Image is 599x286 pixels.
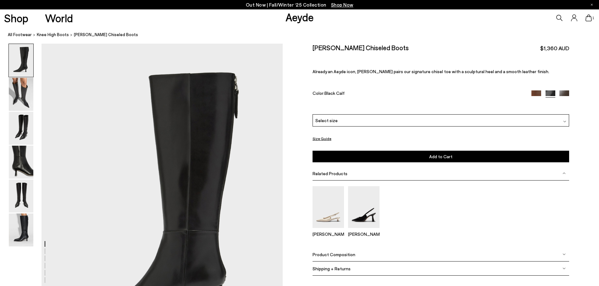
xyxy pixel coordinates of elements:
[37,31,69,38] a: knee high boots
[37,32,69,37] span: knee high boots
[74,31,138,38] span: [PERSON_NAME] Chiseled Boots
[563,120,566,123] img: svg%3E
[9,146,33,179] img: Rhea Chiseled Boots - Image 4
[45,13,73,24] a: World
[9,112,33,145] img: Rhea Chiseled Boots - Image 3
[9,180,33,213] img: Rhea Chiseled Boots - Image 5
[592,16,595,20] span: 1
[315,117,338,124] span: Select size
[313,266,351,271] span: Shipping + Returns
[9,44,33,77] img: Rhea Chiseled Boots - Image 1
[563,253,566,256] img: svg%3E
[246,1,353,9] p: Out Now | Fall/Winter ‘25 Collection
[9,213,33,246] img: Rhea Chiseled Boots - Image 6
[313,224,344,237] a: Catrina Slingback Pumps [PERSON_NAME]
[9,78,33,111] img: Rhea Chiseled Boots - Image 2
[348,224,380,237] a: Fernanda Slingback Pumps [PERSON_NAME]
[313,252,355,257] span: Product Composition
[313,44,409,51] h2: [PERSON_NAME] Chiseled Boots
[313,186,344,228] img: Catrina Slingback Pumps
[540,44,569,52] span: $1,360 AUD
[313,171,347,176] span: Related Products
[313,231,344,237] p: [PERSON_NAME]
[286,10,314,24] a: Aeyde
[348,186,380,228] img: Fernanda Slingback Pumps
[429,154,452,159] span: Add to Cart
[563,267,566,270] img: svg%3E
[313,135,331,143] button: Size Guide
[585,14,592,21] a: 1
[331,2,353,8] span: Navigate to /collections/new-in
[8,31,32,38] a: All Footwear
[313,69,569,74] p: Already an Aeyde icon, [PERSON_NAME] pairs our signature chisel toe with a sculptural heel and a ...
[348,231,380,237] p: [PERSON_NAME]
[4,13,28,24] a: Shop
[8,26,599,44] nav: breadcrumb
[324,90,345,96] span: Black Calf
[313,151,569,162] button: Add to Cart
[313,90,523,98] div: Color:
[563,172,566,175] img: svg%3E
